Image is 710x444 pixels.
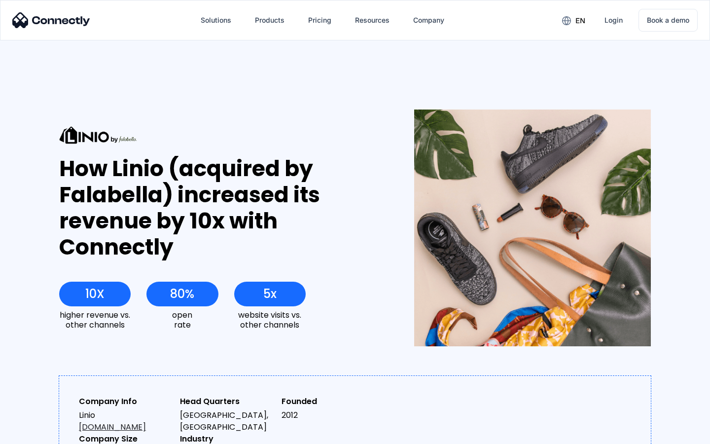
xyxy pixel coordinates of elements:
a: Pricing [300,8,339,32]
div: 5x [263,287,277,301]
img: Connectly Logo [12,12,90,28]
div: How Linio (acquired by Falabella) increased its revenue by 10x with Connectly [59,156,378,260]
div: website visits vs. other channels [234,310,306,329]
div: open rate [146,310,218,329]
div: Company [413,13,444,27]
div: Login [604,13,623,27]
div: Resources [355,13,390,27]
div: Products [255,13,284,27]
div: Head Quarters [180,396,273,407]
div: 10X [85,287,105,301]
div: Linio [79,409,172,433]
div: 2012 [282,409,375,421]
ul: Language list [20,427,59,441]
div: Company Info [79,396,172,407]
div: en [575,14,585,28]
div: higher revenue vs. other channels [59,310,131,329]
a: Login [597,8,631,32]
div: Founded [282,396,375,407]
div: [GEOGRAPHIC_DATA], [GEOGRAPHIC_DATA] [180,409,273,433]
aside: Language selected: English [10,427,59,441]
div: Pricing [308,13,331,27]
div: Solutions [201,13,231,27]
div: 80% [170,287,194,301]
a: Book a demo [639,9,698,32]
a: [DOMAIN_NAME] [79,421,146,433]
